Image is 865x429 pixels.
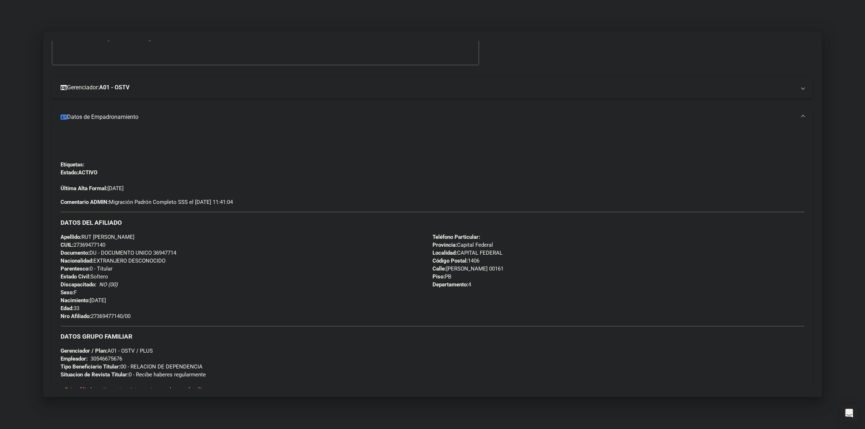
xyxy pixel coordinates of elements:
h4: --Este afiliado no tiene otros integrantes en el grupo familiar-- [61,386,804,394]
span: FTP [96,52,106,58]
strong: Código Postal: [432,258,468,264]
span: 0 - Titular [61,265,112,272]
strong: Última Alta Formal: [61,185,107,192]
span: DU - DOCUMENTO UNICO 36947714 [61,250,176,256]
strong: Nro Afiliado: [61,313,91,319]
button: Enviar Credencial Digital [61,139,146,153]
span: 4 [432,281,471,288]
span: ARCA Impuestos [184,52,229,58]
strong: Departamento: [432,281,468,288]
button: ARCA Impuestos [178,48,235,61]
h3: DATOS DEL AFILIADO [61,219,804,227]
span: RUT [PERSON_NAME] [61,234,134,240]
span: ARCA Padrón [129,52,167,58]
span: CAPITAL FEDERAL [432,250,502,256]
strong: Edad: [61,305,74,312]
span: [PERSON_NAME] 00161 [432,265,504,272]
button: FTP [89,48,112,61]
span: Capital Federal [432,242,493,248]
button: Organismos Ext. [269,48,320,61]
mat-icon: remove_red_eye [157,141,166,150]
strong: Piso: [432,273,445,280]
mat-expansion-panel-header: Gerenciador:A01 - OSTV [52,77,813,98]
span: Sin Certificado Discapacidad [228,143,311,149]
strong: Empleador: [61,356,88,362]
span: Enviar Credencial Digital [66,143,140,149]
div: Open Intercom Messenger [840,405,858,422]
span: SSS [68,52,77,58]
span: PB [432,273,451,280]
strong: Provincia: [432,242,457,248]
mat-panel-title: Datos de Empadronamiento [61,113,796,121]
div: 30546675676 [90,355,122,363]
button: Sin Certificado Discapacidad [214,139,317,153]
button: ARCA Padrón [124,48,173,61]
span: 33 [61,305,79,312]
strong: Organismos Ext. [275,52,315,58]
span: A01 - OSTV / PLUS [61,348,153,354]
strong: Apellido: [61,234,81,240]
strong: Sexo: [61,289,74,296]
span: 00 - RELACION DE DEPENDENCIA [61,363,203,370]
span: [DATE] [61,297,106,304]
span: 27369477140 [61,242,105,248]
h3: DATOS GRUPO FAMILIAR [61,332,804,340]
strong: Documento: [61,250,89,256]
strong: Estado Civil: [61,273,90,280]
strong: Localidad: [432,250,457,256]
span: Movimientos [166,143,202,149]
strong: Nacionalidad: [61,258,93,264]
span: [DATE] [61,185,124,192]
strong: ACTIVO [78,169,97,176]
span: Migración Padrón Completo SSS el [DATE] 11:41:04 [61,198,233,206]
strong: Parentesco: [61,265,90,272]
strong: Comentario ADMIN: [61,199,109,205]
strong: Etiquetas: [61,161,84,168]
strong: Teléfono Particular: [432,234,480,240]
span: 1406 [432,258,479,264]
div: Datos de Empadronamiento [52,128,813,418]
strong: Estado: [61,169,78,176]
strong: Discapacitado: [61,281,96,288]
span: F [61,289,77,296]
strong: Gerenciador / Plan: [61,348,107,354]
strong: CUIL: [61,242,74,248]
strong: Tipo Beneficiario Titular: [61,363,120,370]
strong: A01 - OSTV [99,83,129,92]
button: SSS [61,48,84,61]
strong: Calle: [432,265,446,272]
i: NO (00) [99,281,117,288]
span: EXTRANJERO DESCONOCIDO [61,258,165,264]
span: 27369477140/00 [61,313,130,319]
strong: Nacimiento: [61,297,90,304]
span: Soltero [61,273,108,280]
mat-panel-title: Gerenciador: [61,83,796,92]
strong: Situacion de Revista Titular: [61,371,129,378]
button: Movimientos [151,139,208,153]
span: 0 - Recibe haberes regularmente [61,371,206,378]
mat-expansion-panel-header: Datos de Empadronamiento [52,106,813,128]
